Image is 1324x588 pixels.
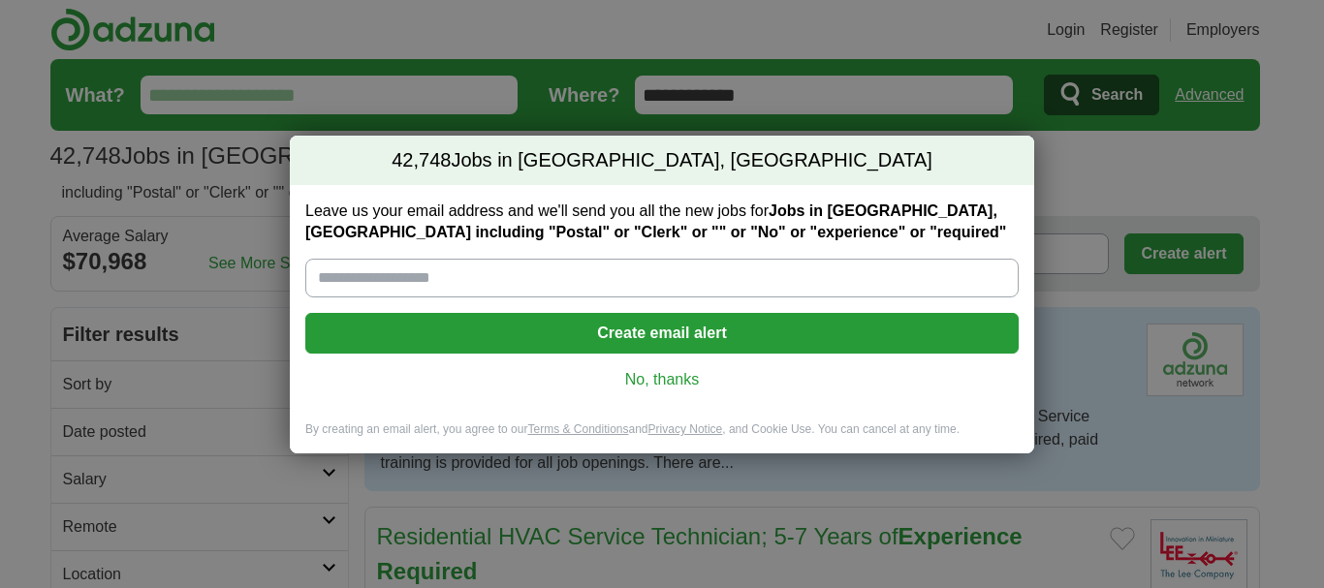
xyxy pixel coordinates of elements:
a: Terms & Conditions [527,422,628,436]
a: Privacy Notice [648,422,723,436]
label: Leave us your email address and we'll send you all the new jobs for [305,201,1019,243]
div: By creating an email alert, you agree to our and , and Cookie Use. You can cancel at any time. [290,421,1034,453]
span: 42,748 [392,147,451,174]
a: No, thanks [321,369,1003,390]
button: Create email alert [305,313,1019,354]
h2: Jobs in [GEOGRAPHIC_DATA], [GEOGRAPHIC_DATA] [290,136,1034,186]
